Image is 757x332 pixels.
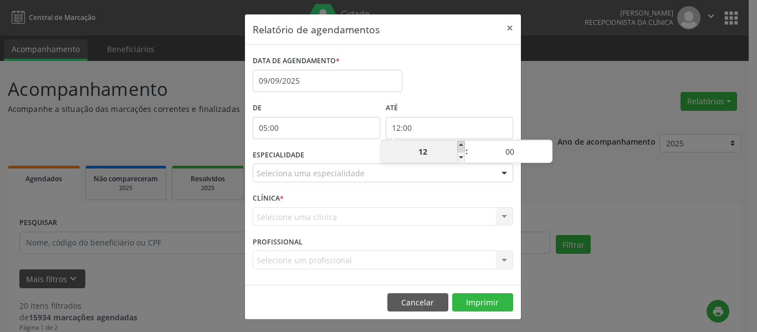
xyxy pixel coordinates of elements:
[257,167,365,179] span: Seleciona uma especialidade
[253,53,340,70] label: DATA DE AGENDAMENTO
[253,147,304,164] label: ESPECIALIDADE
[387,293,448,312] button: Cancelar
[253,117,380,139] input: Selecione o horário inicial
[386,117,513,139] input: Selecione o horário final
[253,190,284,207] label: CLÍNICA
[468,141,552,163] input: Minute
[381,141,465,163] input: Hour
[253,233,303,251] label: PROFISSIONAL
[452,293,513,312] button: Imprimir
[253,70,402,92] input: Selecione uma data ou intervalo
[465,140,468,162] span: :
[253,100,380,117] label: De
[499,14,521,42] button: Close
[386,100,513,117] label: ATÉ
[253,22,380,37] h5: Relatório de agendamentos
